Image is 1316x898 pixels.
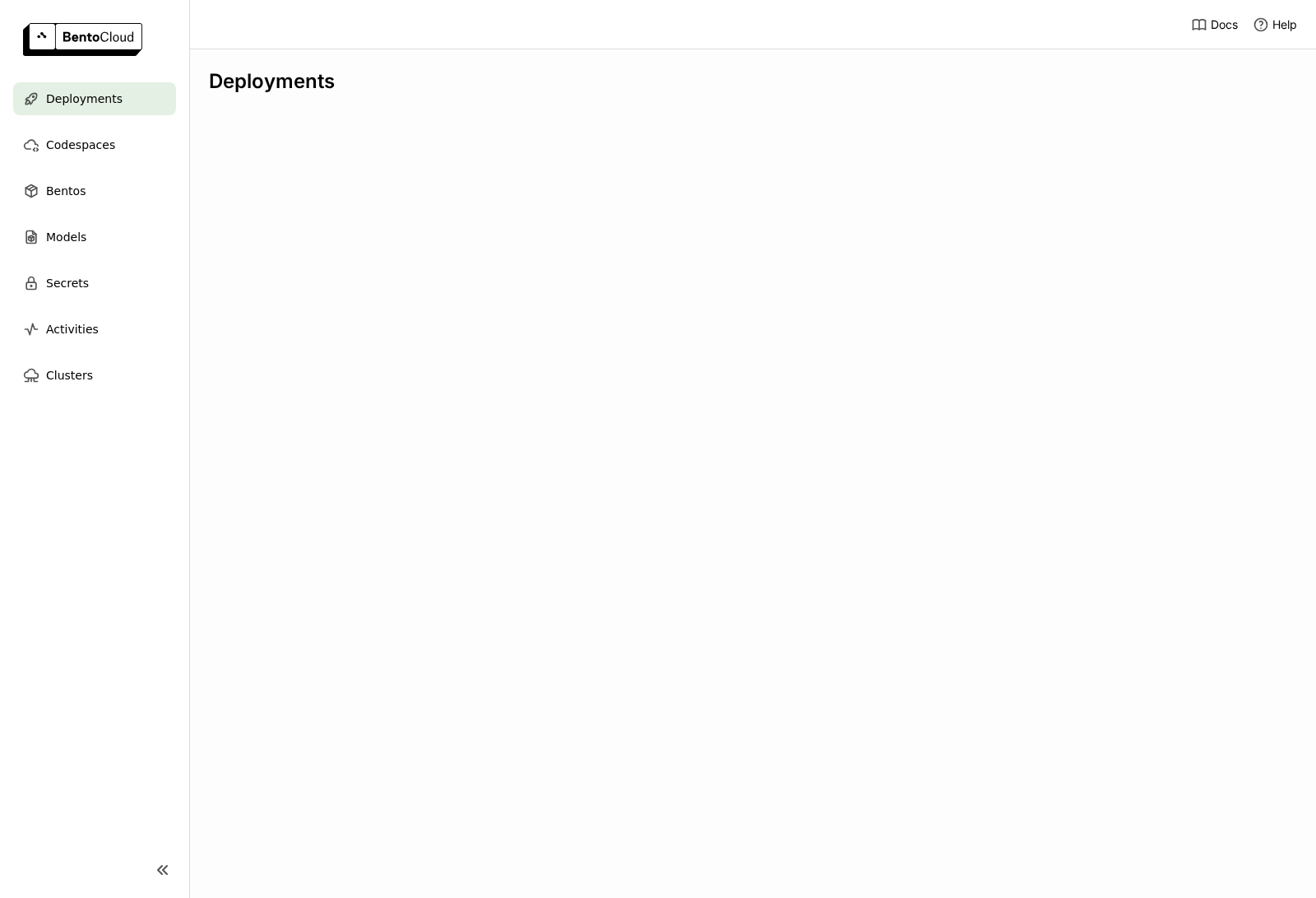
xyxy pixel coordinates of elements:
div: Deployments [209,69,1296,94]
span: Bentos [46,181,86,201]
img: logo [23,23,142,56]
div: Help [1253,16,1297,33]
a: Activities [13,313,176,346]
span: Codespaces [46,135,115,155]
span: Help [1272,17,1297,32]
span: Models [46,227,86,247]
a: Clusters [13,359,176,392]
span: Deployments [46,89,123,109]
a: Docs [1191,16,1238,33]
span: Docs [1211,17,1238,32]
a: Models [13,221,176,254]
span: Activities [46,319,99,339]
a: Bentos [13,174,176,207]
span: Clusters [46,365,93,385]
a: Secrets [13,267,176,300]
span: Secrets [46,273,89,293]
